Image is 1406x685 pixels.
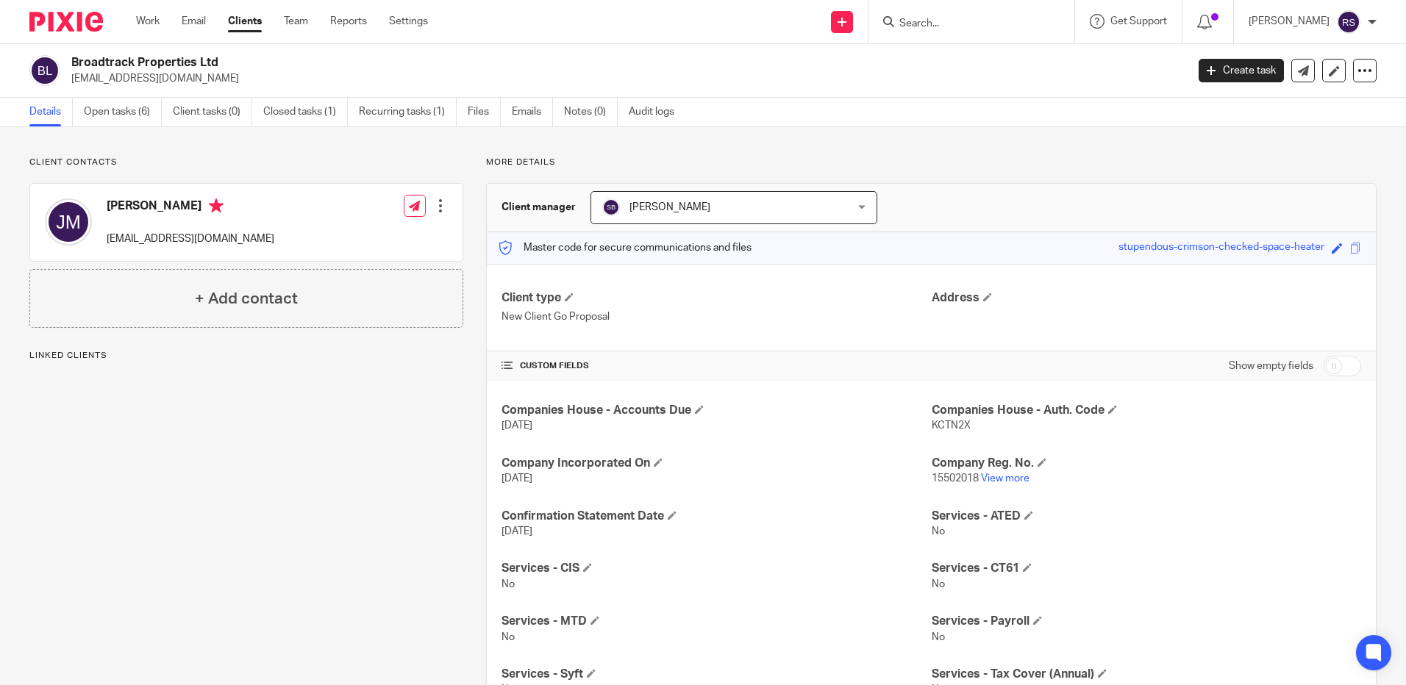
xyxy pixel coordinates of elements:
h4: Services - CT61 [932,561,1361,576]
span: No [932,526,945,537]
h4: Services - CIS [502,561,931,576]
span: [PERSON_NAME] [629,202,710,212]
h4: CUSTOM FIELDS [502,360,931,372]
span: [DATE] [502,526,532,537]
img: Pixie [29,12,103,32]
a: Closed tasks (1) [263,98,348,126]
img: svg%3E [45,198,92,245]
a: Audit logs [629,98,685,126]
a: Settings [389,14,428,29]
span: Get Support [1110,16,1167,26]
span: No [502,632,515,642]
a: Files [468,98,501,126]
p: [EMAIL_ADDRESS][DOMAIN_NAME] [107,232,274,246]
a: Create task [1199,59,1284,82]
a: Client tasks (0) [173,98,252,126]
img: svg%3E [29,55,60,86]
h4: Services - Syft [502,667,931,682]
img: svg%3E [602,198,620,216]
a: Emails [512,98,553,126]
div: stupendous-crimson-checked-space-heater [1118,240,1324,257]
label: Show empty fields [1229,359,1313,373]
p: New Client Go Proposal [502,309,931,324]
a: Recurring tasks (1) [359,98,457,126]
h4: Services - MTD [502,614,931,629]
i: Primary [209,198,224,213]
span: No [502,579,515,589]
span: No [932,579,945,589]
h4: [PERSON_NAME] [107,198,274,217]
h4: Services - Payroll [932,614,1361,629]
h4: Address [932,290,1361,306]
h4: Company Reg. No. [932,456,1361,471]
p: [PERSON_NAME] [1249,14,1330,29]
a: View more [981,473,1029,484]
p: Linked clients [29,350,463,362]
h4: Companies House - Auth. Code [932,403,1361,418]
a: Team [284,14,308,29]
a: Work [136,14,160,29]
a: Details [29,98,73,126]
a: Email [182,14,206,29]
h2: Broadtrack Properties Ltd [71,55,955,71]
p: [EMAIL_ADDRESS][DOMAIN_NAME] [71,71,1177,86]
h4: Companies House - Accounts Due [502,403,931,418]
p: Client contacts [29,157,463,168]
a: Open tasks (6) [84,98,162,126]
img: svg%3E [1337,10,1360,34]
h4: Services - Tax Cover (Annual) [932,667,1361,682]
span: [DATE] [502,473,532,484]
a: Notes (0) [564,98,618,126]
h4: Confirmation Statement Date [502,509,931,524]
a: Reports [330,14,367,29]
h4: + Add contact [195,287,298,310]
span: 15502018 [932,473,979,484]
p: More details [486,157,1377,168]
span: KCTN2X [932,420,971,431]
h4: Client type [502,290,931,306]
h4: Company Incorporated On [502,456,931,471]
h4: Services - ATED [932,509,1361,524]
a: Clients [228,14,262,29]
input: Search [898,18,1030,31]
h3: Client manager [502,200,576,215]
p: Master code for secure communications and files [498,240,752,255]
span: No [932,632,945,642]
span: [DATE] [502,420,532,431]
